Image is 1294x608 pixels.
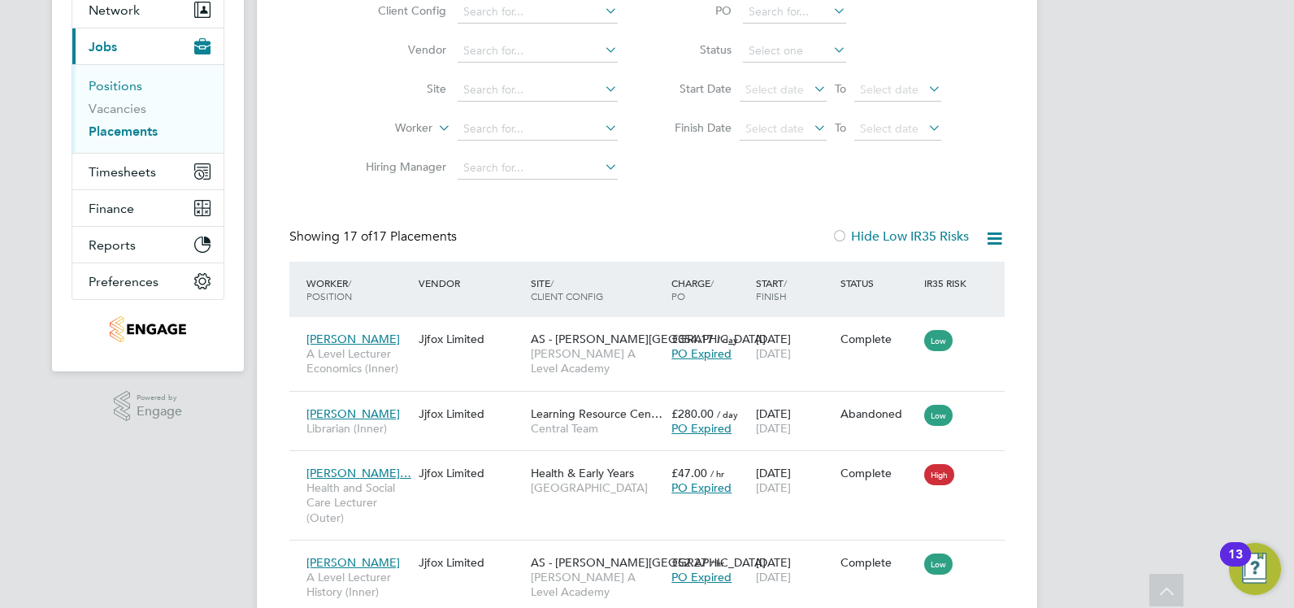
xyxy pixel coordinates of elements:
[306,570,410,599] span: A Level Lecturer History (Inner)
[531,332,766,346] span: AS - [PERSON_NAME][GEOGRAPHIC_DATA]
[531,421,663,436] span: Central Team
[114,391,183,422] a: Powered byEngage
[658,3,732,18] label: PO
[671,406,714,421] span: £280.00
[531,346,663,376] span: [PERSON_NAME] A Level Academy
[924,405,953,426] span: Low
[671,421,732,436] span: PO Expired
[860,121,918,136] span: Select date
[89,78,142,93] a: Positions
[671,276,714,302] span: / PO
[302,323,1005,337] a: [PERSON_NAME]A Level Lecturer Economics (Inner)Jjfox LimitedAS - [PERSON_NAME][GEOGRAPHIC_DATA][P...
[924,330,953,351] span: Low
[72,316,224,342] a: Go to home page
[89,237,136,253] span: Reports
[840,406,917,421] div: Abandoned
[289,228,460,245] div: Showing
[531,276,603,302] span: / Client Config
[658,81,732,96] label: Start Date
[353,3,446,18] label: Client Config
[302,457,1005,471] a: [PERSON_NAME]…Health and Social Care Lecturer (Outer)Jjfox LimitedHealth & Early Years[GEOGRAPHIC...
[830,117,851,138] span: To
[924,464,954,485] span: High
[89,101,146,116] a: Vacancies
[745,121,804,136] span: Select date
[752,324,836,369] div: [DATE]
[415,268,527,297] div: Vendor
[302,268,415,311] div: Worker
[353,81,446,96] label: Site
[756,421,791,436] span: [DATE]
[752,547,836,593] div: [DATE]
[756,570,791,584] span: [DATE]
[743,1,846,24] input: Search for...
[302,546,1005,560] a: [PERSON_NAME]A Level Lecturer History (Inner)Jjfox LimitedAS - [PERSON_NAME][GEOGRAPHIC_DATA][PER...
[836,268,921,297] div: Status
[415,547,527,578] div: Jjfox Limited
[72,154,224,189] button: Timesheets
[752,458,836,503] div: [DATE]
[89,124,158,139] a: Placements
[458,118,618,141] input: Search for...
[72,190,224,226] button: Finance
[89,201,134,216] span: Finance
[306,346,410,376] span: A Level Lecturer Economics (Inner)
[830,78,851,99] span: To
[745,82,804,97] span: Select date
[458,1,618,24] input: Search for...
[415,458,527,489] div: Jjfox Limited
[458,79,618,102] input: Search for...
[840,332,917,346] div: Complete
[531,555,766,570] span: AS - [PERSON_NAME][GEOGRAPHIC_DATA]
[458,157,618,180] input: Search for...
[1228,554,1243,575] div: 13
[339,120,432,137] label: Worker
[756,480,791,495] span: [DATE]
[671,466,707,480] span: £47.00
[1229,543,1281,595] button: Open Resource Center, 13 new notifications
[671,332,714,346] span: £354.17
[756,346,791,361] span: [DATE]
[72,263,224,299] button: Preferences
[306,421,410,436] span: Librarian (Inner)
[302,397,1005,411] a: [PERSON_NAME]Librarian (Inner)Jjfox LimitedLearning Resource Cen…Central Team£280.00 / dayPO Expi...
[671,570,732,584] span: PO Expired
[710,467,724,480] span: / hr
[415,324,527,354] div: Jjfox Limited
[671,555,707,570] span: £52.27
[306,276,352,302] span: / Position
[137,405,182,419] span: Engage
[72,64,224,153] div: Jobs
[527,268,667,311] div: Site
[752,398,836,444] div: [DATE]
[710,557,724,569] span: / hr
[72,28,224,64] button: Jobs
[531,406,662,421] span: Learning Resource Cen…
[89,39,117,54] span: Jobs
[832,228,969,245] label: Hide Low IR35 Risks
[667,268,752,311] div: Charge
[415,398,527,429] div: Jjfox Limited
[353,42,446,57] label: Vendor
[920,268,976,297] div: IR35 Risk
[306,555,400,570] span: [PERSON_NAME]
[343,228,457,245] span: 17 Placements
[658,120,732,135] label: Finish Date
[343,228,372,245] span: 17 of
[531,480,663,495] span: [GEOGRAPHIC_DATA]
[306,480,410,525] span: Health and Social Care Lecturer (Outer)
[531,570,663,599] span: [PERSON_NAME] A Level Academy
[840,466,917,480] div: Complete
[717,333,738,345] span: / day
[137,391,182,405] span: Powered by
[840,555,917,570] div: Complete
[353,159,446,174] label: Hiring Manager
[671,480,732,495] span: PO Expired
[924,554,953,575] span: Low
[89,164,156,180] span: Timesheets
[671,346,732,361] span: PO Expired
[306,466,411,480] span: [PERSON_NAME]…
[458,40,618,63] input: Search for...
[752,268,836,311] div: Start
[743,40,846,63] input: Select one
